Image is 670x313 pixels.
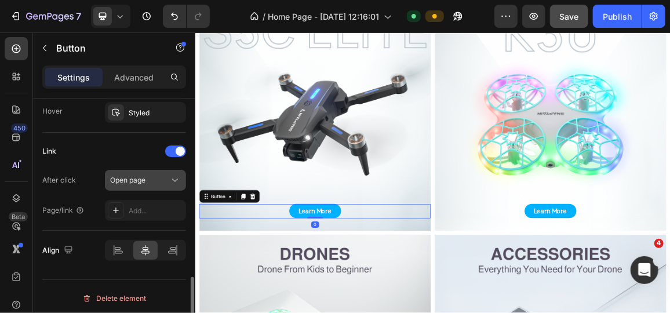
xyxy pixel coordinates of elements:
span: / [263,10,265,23]
button: Delete element [42,289,186,308]
iframe: Intercom live chat [631,256,658,284]
button: <p><span style="color:#FFFFFF;"><strong>Learn More</strong></span></p> [137,252,213,272]
div: Beta [9,212,28,221]
button: Open page [105,170,186,191]
button: Publish [593,5,642,28]
div: Undo/Redo [163,5,210,28]
span: 4 [654,239,664,248]
button: 7 [5,5,86,28]
p: Advanced [114,71,154,83]
div: Styled [129,108,183,118]
p: Button [56,41,155,55]
div: Delete element [82,292,146,305]
div: Page/link [42,205,85,216]
p: Settings [57,71,90,83]
div: After click [42,175,76,185]
span: Save [560,12,579,21]
div: Add... [129,206,183,216]
strong: Learn More [151,256,199,268]
div: 0 [170,277,181,286]
div: Align [42,243,75,259]
div: 450 [11,123,28,133]
iframe: Design area [195,32,670,313]
a: Learn More [482,252,558,272]
div: Button [20,235,46,246]
div: Link [42,146,56,156]
span: Open page [110,176,145,184]
p: 7 [76,9,81,23]
div: Hover [42,106,63,117]
strong: Learn More [496,256,544,268]
button: Save [550,5,588,28]
div: Publish [603,10,632,23]
span: Home Page - [DATE] 12:16:01 [268,10,379,23]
